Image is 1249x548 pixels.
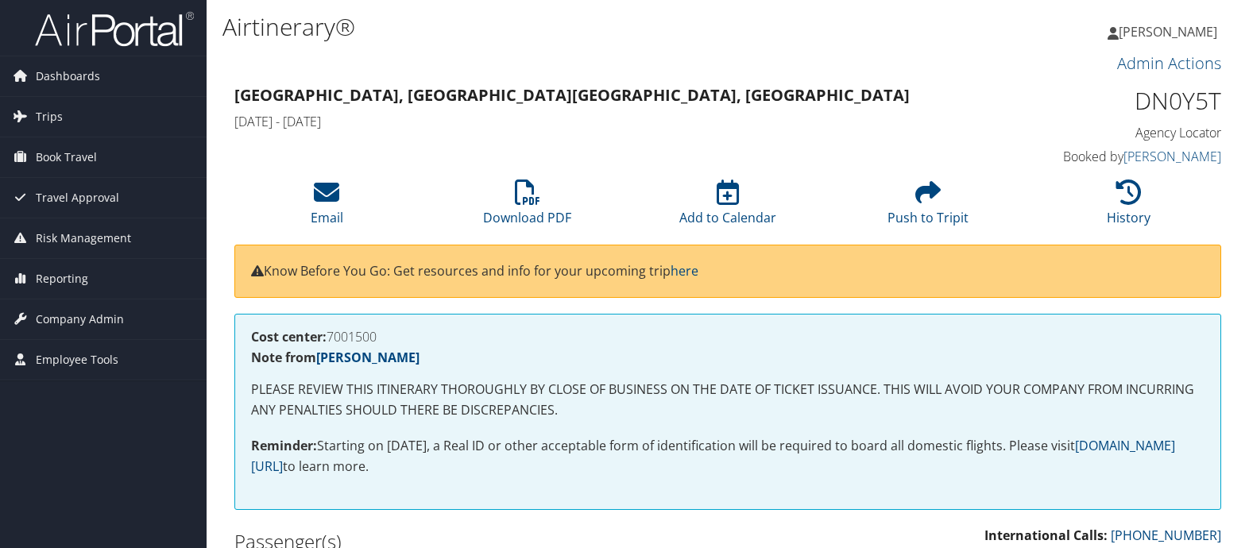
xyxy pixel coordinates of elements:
[251,380,1205,420] p: PLEASE REVIEW THIS ITINERARY THOROUGHLY BY CLOSE OF BUSINESS ON THE DATE OF TICKET ISSUANCE. THIS...
[251,349,420,366] strong: Note from
[887,188,969,226] a: Push to Tripit
[36,137,97,177] span: Book Travel
[1107,188,1150,226] a: History
[992,148,1221,165] h4: Booked by
[984,527,1108,544] strong: International Calls:
[311,188,343,226] a: Email
[251,328,327,345] strong: Cost center:
[36,259,88,299] span: Reporting
[234,84,910,106] strong: [GEOGRAPHIC_DATA], [GEOGRAPHIC_DATA] [GEOGRAPHIC_DATA], [GEOGRAPHIC_DATA]
[316,349,420,366] a: [PERSON_NAME]
[1119,23,1217,41] span: [PERSON_NAME]
[1117,52,1221,74] a: Admin Actions
[251,261,1205,282] p: Know Before You Go: Get resources and info for your upcoming trip
[36,178,119,218] span: Travel Approval
[1108,8,1233,56] a: [PERSON_NAME]
[251,437,1175,475] a: [DOMAIN_NAME][URL]
[36,218,131,258] span: Risk Management
[679,188,776,226] a: Add to Calendar
[36,97,63,137] span: Trips
[992,124,1221,141] h4: Agency Locator
[1123,148,1221,165] a: [PERSON_NAME]
[251,436,1205,477] p: Starting on [DATE], a Real ID or other acceptable form of identification will be required to boar...
[251,437,317,454] strong: Reminder:
[992,84,1221,118] h1: DN0Y5T
[483,188,571,226] a: Download PDF
[1111,527,1221,544] a: [PHONE_NUMBER]
[234,113,969,130] h4: [DATE] - [DATE]
[36,340,118,380] span: Employee Tools
[36,299,124,339] span: Company Admin
[222,10,896,44] h1: Airtinerary®
[35,10,194,48] img: airportal-logo.png
[251,330,1205,343] h4: 7001500
[36,56,100,96] span: Dashboards
[671,262,698,280] a: here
